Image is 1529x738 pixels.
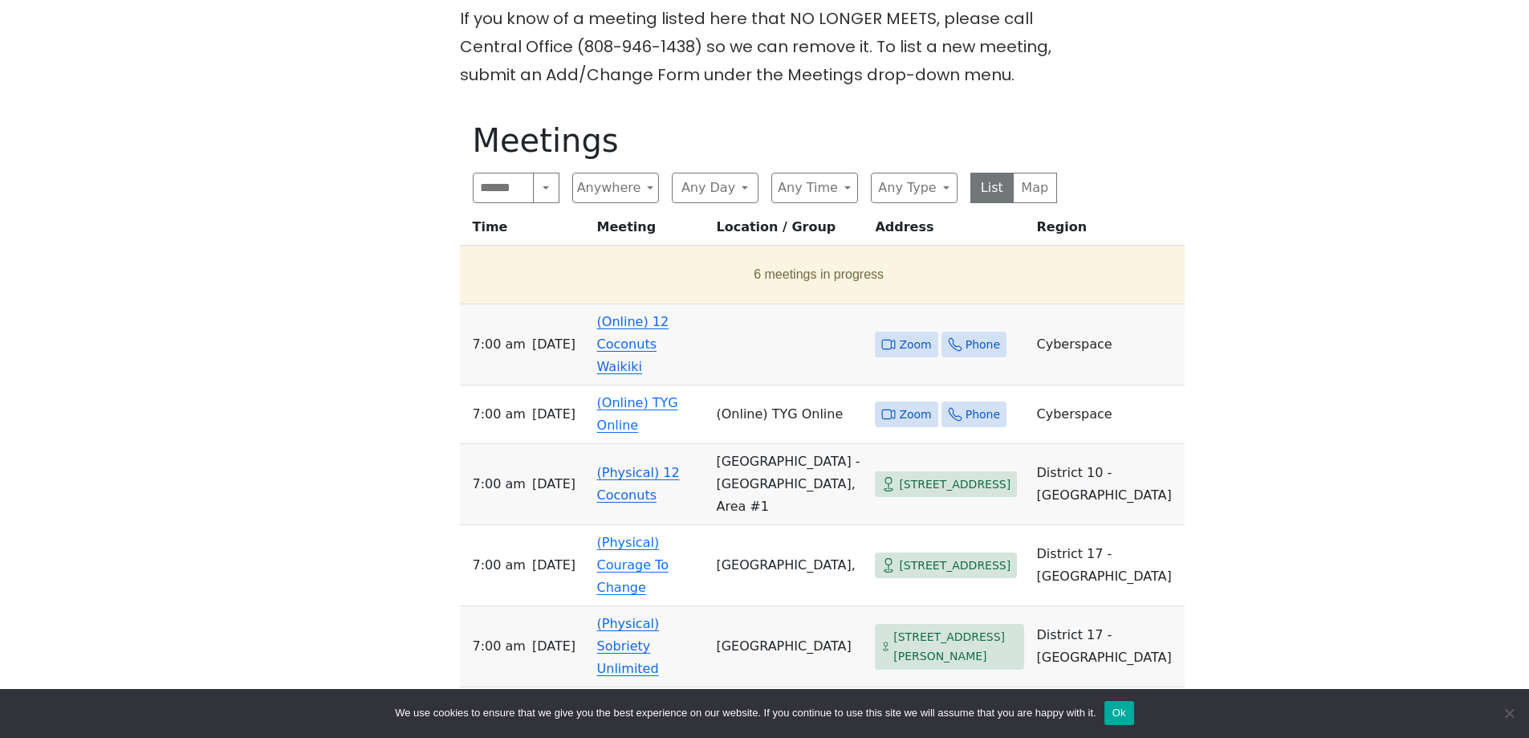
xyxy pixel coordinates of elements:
[1031,606,1185,687] td: District 17 - [GEOGRAPHIC_DATA]
[532,635,575,658] span: [DATE]
[533,173,559,203] button: Search
[597,465,680,503] a: (Physical) 12 Coconuts
[597,314,669,374] a: (Online) 12 Coconuts Waikiki
[710,525,868,606] td: [GEOGRAPHIC_DATA],
[899,475,1011,495] span: [STREET_ADDRESS]
[899,335,931,355] span: Zoom
[710,216,868,246] th: Location / Group
[395,705,1096,721] span: We use cookies to ensure that we give you the best experience on our website. If you continue to ...
[1013,173,1057,203] button: Map
[871,173,958,203] button: Any Type
[1501,705,1517,721] span: No
[460,216,591,246] th: Time
[473,635,526,658] span: 7:00 AM
[1104,701,1134,725] button: Ok
[966,335,1000,355] span: Phone
[771,173,858,203] button: Any Time
[710,444,868,525] td: [GEOGRAPHIC_DATA] - [GEOGRAPHIC_DATA], Area #1
[532,403,575,426] span: [DATE]
[597,535,669,595] a: (Physical) Courage To Change
[899,556,1011,576] span: [STREET_ADDRESS]
[1031,304,1185,385] td: Cyberspace
[970,173,1015,203] button: List
[473,333,526,356] span: 7:00 AM
[473,554,526,577] span: 7:00 AM
[893,627,1017,667] span: [STREET_ADDRESS][PERSON_NAME]
[1031,216,1185,246] th: Region
[710,385,868,444] td: (Online) TYG Online
[899,405,931,425] span: Zoom
[572,173,659,203] button: Anywhere
[672,173,758,203] button: Any Day
[1031,385,1185,444] td: Cyberspace
[966,405,1000,425] span: Phone
[1031,525,1185,606] td: District 17 - [GEOGRAPHIC_DATA]
[473,473,526,495] span: 7:00 AM
[532,473,575,495] span: [DATE]
[591,216,710,246] th: Meeting
[473,173,535,203] input: Search
[466,252,1172,297] button: 6 meetings in progress
[532,333,575,356] span: [DATE]
[1031,444,1185,525] td: District 10 - [GEOGRAPHIC_DATA]
[473,121,1057,160] h1: Meetings
[868,216,1030,246] th: Address
[460,5,1070,89] p: If you know of a meeting listed here that NO LONGER MEETS, please call Central Office (808-946-14...
[473,403,526,426] span: 7:00 AM
[532,554,575,577] span: [DATE]
[597,616,660,676] a: (Physical) Sobriety Unlimited
[597,395,678,433] a: (Online) TYG Online
[710,606,868,687] td: [GEOGRAPHIC_DATA]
